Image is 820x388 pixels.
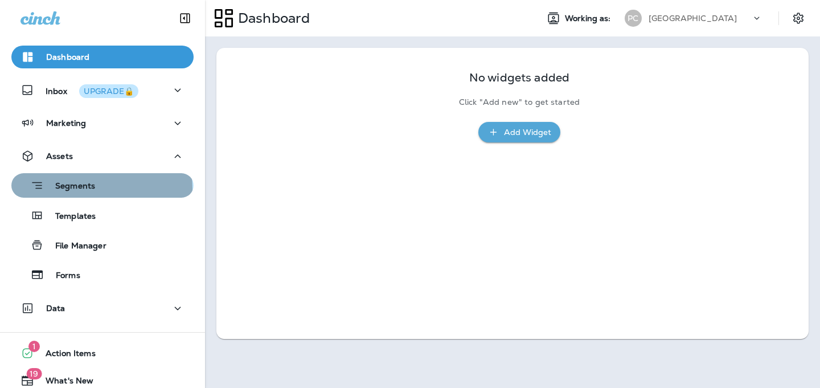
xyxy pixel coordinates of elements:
button: Dashboard [11,46,194,68]
p: Click "Add new" to get started [459,97,580,107]
button: Segments [11,173,194,198]
button: UPGRADE🔒 [79,84,138,98]
p: [GEOGRAPHIC_DATA] [649,14,737,23]
p: Inbox [46,84,138,96]
span: Working as: [565,14,613,23]
p: Dashboard [46,52,89,62]
p: Assets [46,152,73,161]
div: UPGRADE🔒 [84,87,134,95]
p: File Manager [44,241,106,252]
div: PC [625,10,642,27]
p: Templates [44,211,96,222]
button: File Manager [11,233,194,257]
button: 1Action Items [11,342,194,365]
span: 1 [28,341,40,352]
div: Add Widget [504,125,551,140]
button: Assets [11,145,194,168]
p: Dashboard [233,10,310,27]
button: Add Widget [478,122,560,143]
button: Data [11,297,194,320]
button: InboxUPGRADE🔒 [11,79,194,101]
p: Data [46,304,65,313]
button: Templates [11,203,194,227]
button: Forms [11,263,194,287]
p: Segments [44,181,95,193]
button: Marketing [11,112,194,134]
p: Forms [44,271,80,281]
span: 19 [26,368,42,379]
p: No widgets added [469,73,569,83]
button: Settings [788,8,809,28]
p: Marketing [46,119,86,128]
span: Action Items [34,349,96,362]
button: Collapse Sidebar [169,7,201,30]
